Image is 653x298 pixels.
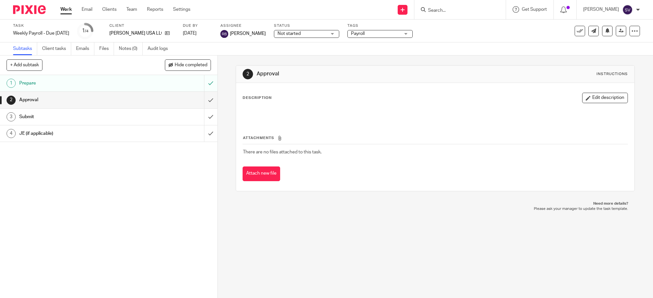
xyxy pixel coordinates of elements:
span: [DATE] [183,31,197,36]
span: Get Support [522,7,547,12]
div: 3 [7,112,16,121]
a: Settings [173,6,190,13]
p: Please ask your manager to update the task template. [242,206,628,212]
small: /4 [85,29,88,33]
div: 1 [7,79,16,88]
label: Tags [347,23,413,28]
h1: Prepare [19,78,138,88]
label: Due by [183,23,212,28]
a: Team [126,6,137,13]
a: Files [99,42,114,55]
a: Work [60,6,72,13]
a: Clients [102,6,117,13]
label: Client [109,23,175,28]
input: Search [427,8,486,14]
h1: Approval [19,95,138,105]
a: Subtasks [13,42,37,55]
div: Weekly Payroll - Due [DATE] [13,30,69,37]
a: Email [82,6,92,13]
div: Weekly Payroll - Due Wednesday [13,30,69,37]
a: Notes (0) [119,42,143,55]
h1: Approval [257,71,449,77]
h1: Submit [19,112,138,122]
a: Emails [76,42,94,55]
div: 4 [7,129,16,138]
a: Audit logs [148,42,173,55]
div: Instructions [597,71,628,77]
span: Not started [278,31,301,36]
button: Edit description [582,93,628,103]
p: Description [243,95,272,101]
h1: JE (if applicable) [19,129,138,138]
span: There are no files attached to this task. [243,150,322,154]
label: Assignee [220,23,266,28]
img: Pixie [13,5,46,14]
button: Hide completed [165,59,211,71]
a: Client tasks [42,42,71,55]
p: [PERSON_NAME] USA LLC [109,30,162,37]
p: Need more details? [242,201,628,206]
img: svg%3E [622,5,633,15]
img: svg%3E [220,30,228,38]
div: 2 [243,69,253,79]
span: Hide completed [175,63,207,68]
div: 1 [82,27,88,35]
label: Status [274,23,339,28]
p: [PERSON_NAME] [583,6,619,13]
a: Reports [147,6,163,13]
span: [PERSON_NAME] [230,30,266,37]
label: Task [13,23,69,28]
span: Payroll [351,31,365,36]
div: 2 [7,96,16,105]
span: Attachments [243,136,274,140]
button: + Add subtask [7,59,42,71]
button: Attach new file [243,166,280,181]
